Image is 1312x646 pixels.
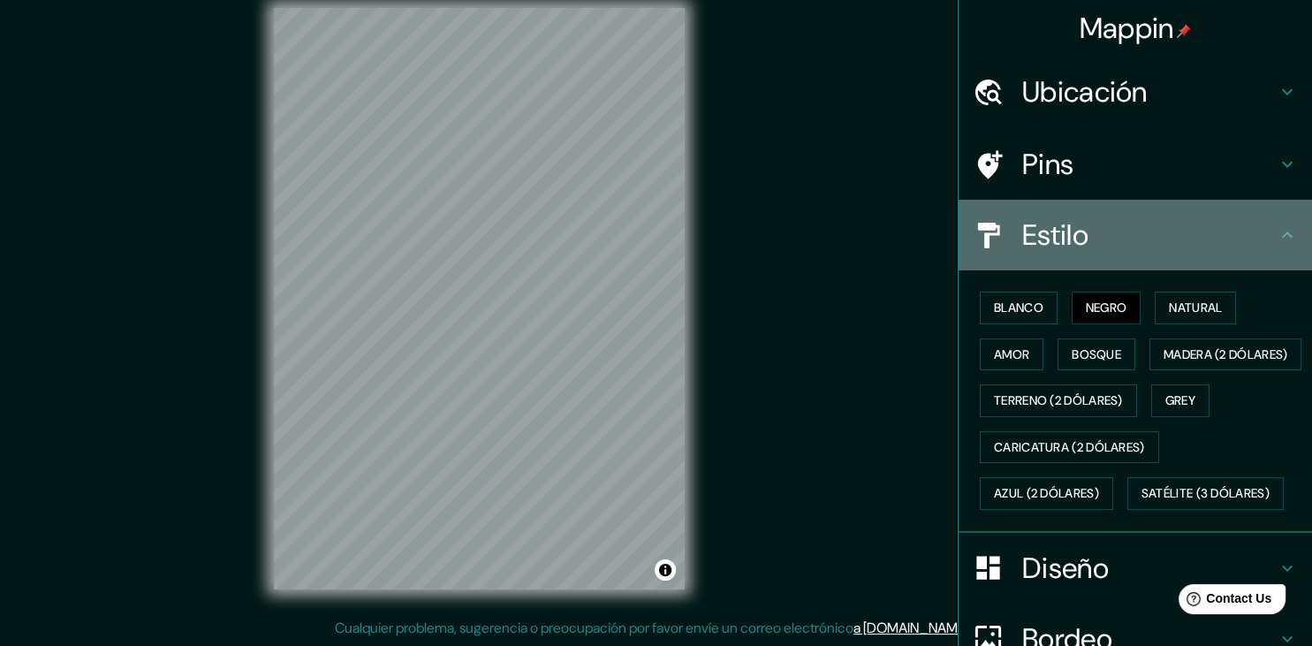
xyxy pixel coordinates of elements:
[1058,338,1135,371] button: Bosque
[335,618,971,639] p: Cualquier problema, sugerencia o preocupación por favor envíe un correo electrónico .
[1072,292,1141,324] button: Negro
[1155,292,1236,324] button: Natural
[959,200,1312,270] div: Estilo
[980,338,1043,371] button: Amor
[959,533,1312,604] div: Diseño
[1080,11,1192,46] h4: Mappin
[980,477,1113,510] button: Azul (2 dólares)
[1022,147,1277,182] h4: Pins
[1177,24,1191,38] img: pin-icon.png
[1155,577,1293,627] iframe: Help widget launcher
[980,384,1137,417] button: Terreno (2 dólares)
[655,559,676,581] button: Atribución de choques
[980,292,1058,324] button: Blanco
[1151,384,1210,417] button: Grey
[853,619,968,637] a: a [DOMAIN_NAME]
[1127,477,1284,510] button: Satélite (3 dólares)
[1022,74,1277,110] h4: Ubicación
[980,431,1159,464] button: Caricatura (2 dólares)
[274,8,685,589] canvas: Mapa
[1022,217,1277,253] h4: Estilo
[959,129,1312,200] div: Pins
[1149,338,1301,371] button: Madera (2 dólares)
[1022,551,1277,586] h4: Diseño
[959,57,1312,127] div: Ubicación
